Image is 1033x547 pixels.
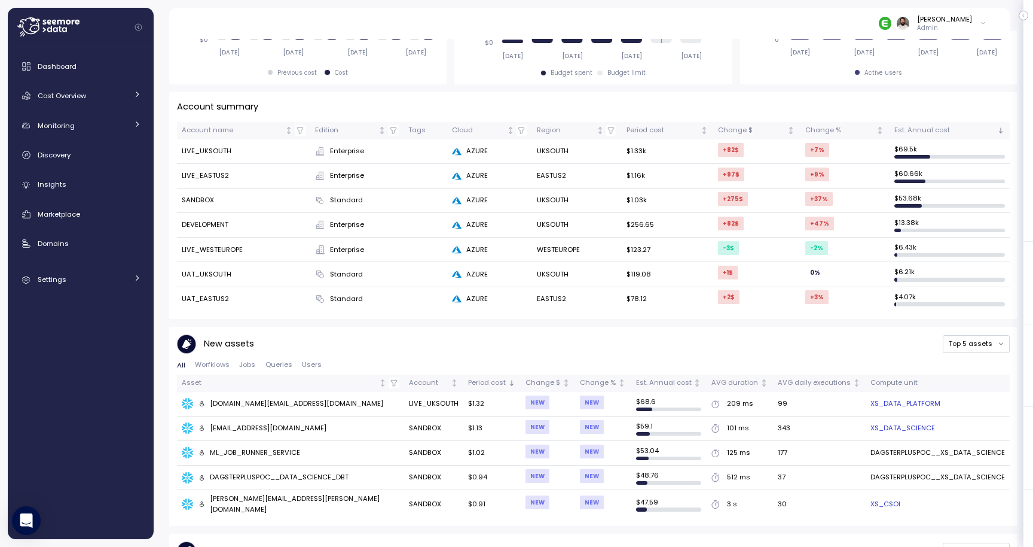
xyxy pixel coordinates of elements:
[879,17,891,29] img: 689adfd76a9d17b9213495f1.PNG
[727,499,737,510] div: 3 s
[727,472,750,483] div: 512 ms
[13,202,149,226] a: Marketplace
[917,24,972,32] p: Admin
[631,466,706,490] td: $ 48.76
[864,69,902,77] div: Active users
[38,91,86,101] span: Cost Overview
[404,466,463,490] td: SANDBOX
[468,378,506,388] div: Period cost
[621,213,713,238] td: $256.65
[13,143,149,167] a: Discovery
[38,121,75,130] span: Monitoring
[718,217,744,230] div: +82 $
[551,69,592,77] div: Budget spent
[447,122,532,139] th: CloudNot sorted
[876,126,884,135] div: Not sorted
[195,361,230,368] span: Worfklows
[805,290,829,304] div: +3 %
[621,287,713,311] td: $78.12
[239,361,255,368] span: Jobs
[406,48,427,56] tspan: [DATE]
[997,126,1005,135] div: Sorted descending
[889,238,1010,262] td: $ 6.43k
[773,375,866,392] th: AVG daily executionsNot sorted
[452,220,527,230] div: AZURE
[575,375,631,392] th: Change %Not sorted
[718,143,744,157] div: +82 $
[580,420,604,434] div: NEW
[889,122,1010,139] th: Est. Annual costSorted descending
[204,337,254,351] p: New assets
[889,262,1010,287] td: $ 6.21k
[580,378,616,388] div: Change %
[506,126,515,135] div: Not sorted
[531,189,621,213] td: UKSOUTH
[38,62,77,71] span: Dashboard
[330,269,363,280] span: Standard
[621,139,713,164] td: $1.33k
[870,378,1005,388] div: Compute unit
[621,262,713,287] td: $119.08
[378,126,386,135] div: Not sorted
[177,213,310,238] td: DEVELOPMENT
[718,168,744,181] div: +97 $
[330,171,364,181] span: Enterprise
[621,189,713,213] td: $1.03k
[773,417,866,441] td: 343
[580,445,604,458] div: NEW
[718,290,739,304] div: +2 $
[621,164,713,189] td: $1.16k
[521,375,575,392] th: Change $Not sorted
[918,48,939,56] tspan: [DATE]
[562,52,583,60] tspan: [DATE]
[525,378,560,388] div: Change $
[805,217,834,230] div: +47 %
[177,362,185,369] span: All
[852,379,861,387] div: Not sorted
[404,375,463,392] th: AccountNot sorted
[631,375,706,392] th: Est. Annual costNot sorted
[330,245,364,256] span: Enterprise
[408,125,442,136] div: Tags
[330,294,363,305] span: Standard
[13,54,149,78] a: Dashboard
[727,423,749,434] div: 101 ms
[525,445,549,458] div: NEW
[805,168,829,181] div: +9 %
[870,472,1005,483] div: DAGSTERPLUSPOC__XS_DATA_SCIENCE
[38,150,71,160] span: Discovery
[693,379,701,387] div: Not sorted
[347,48,368,56] tspan: [DATE]
[452,195,527,206] div: AZURE
[404,417,463,441] td: SANDBOX
[531,238,621,262] td: WESTEUROPE
[285,126,293,135] div: Not sorted
[463,417,521,441] td: $1.13
[283,48,304,56] tspan: [DATE]
[631,441,706,466] td: $ 53.04
[854,48,875,56] tspan: [DATE]
[463,392,521,417] td: $1.32
[531,287,621,311] td: EASTUS2
[805,125,875,136] div: Change %
[503,52,524,60] tspan: [DATE]
[177,262,310,287] td: UAT_UKSOUTH
[378,379,387,387] div: Not sorted
[805,266,825,279] div: 0 %
[177,287,310,311] td: UAT_EASTUS2
[718,241,739,255] div: -3 $
[531,213,621,238] td: UKSOUTH
[773,441,866,466] td: 177
[636,378,692,388] div: Est. Annual cost
[773,392,866,417] td: 99
[889,189,1010,213] td: $ 53.68k
[889,164,1010,189] td: $ 60.66k
[531,139,621,164] td: UKSOUTH
[711,378,758,388] div: AVG duration
[452,269,527,280] div: AZURE
[177,238,310,262] td: LIVE_WESTEUROPE
[38,180,66,189] span: Insights
[452,146,527,157] div: AZURE
[621,122,713,139] th: Period costNot sorted
[805,192,833,206] div: +37 %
